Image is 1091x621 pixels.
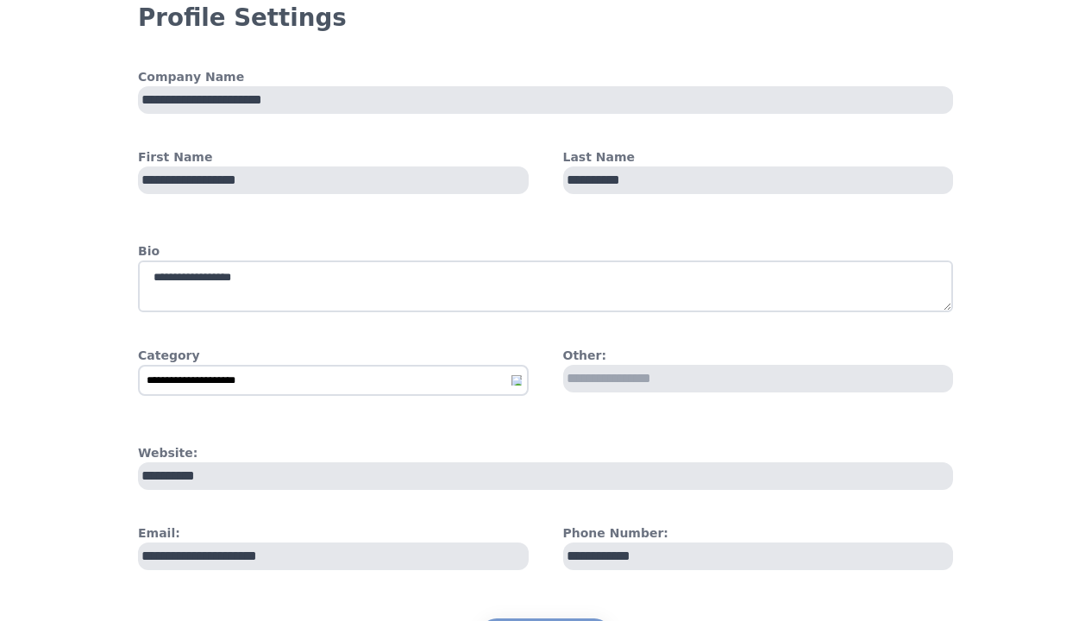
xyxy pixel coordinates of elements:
h4: First Name [138,148,529,166]
h4: Company Name [138,68,953,86]
h4: Other: [563,347,954,365]
h4: Website: [138,444,953,462]
h3: Profile Settings [138,3,953,34]
h4: Bio [138,242,953,260]
h4: Last Name [563,148,954,166]
h4: Email: [138,524,529,543]
h4: Category [138,347,529,365]
h4: Phone Number: [563,524,954,543]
